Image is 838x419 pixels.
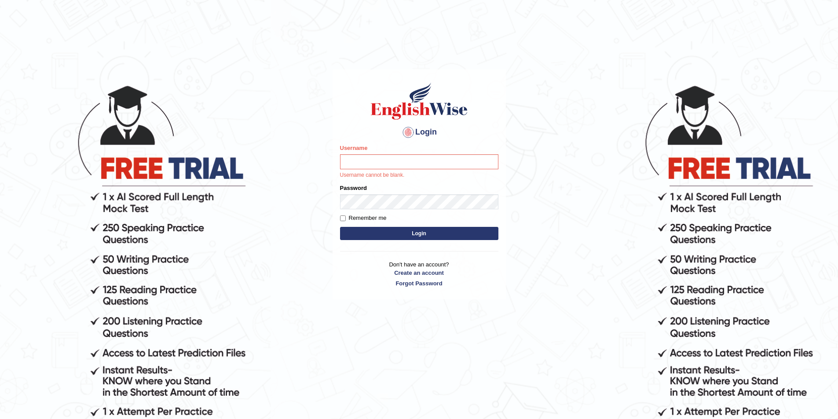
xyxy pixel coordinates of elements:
[340,215,346,221] input: Remember me
[369,81,469,121] img: Logo of English Wise sign in for intelligent practice with AI
[340,144,368,152] label: Username
[340,184,367,192] label: Password
[340,171,498,179] p: Username cannot be blank.
[340,125,498,139] h4: Login
[340,227,498,240] button: Login
[340,214,387,222] label: Remember me
[340,260,498,288] p: Don't have an account?
[340,269,498,277] a: Create an account
[340,279,498,288] a: Forgot Password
